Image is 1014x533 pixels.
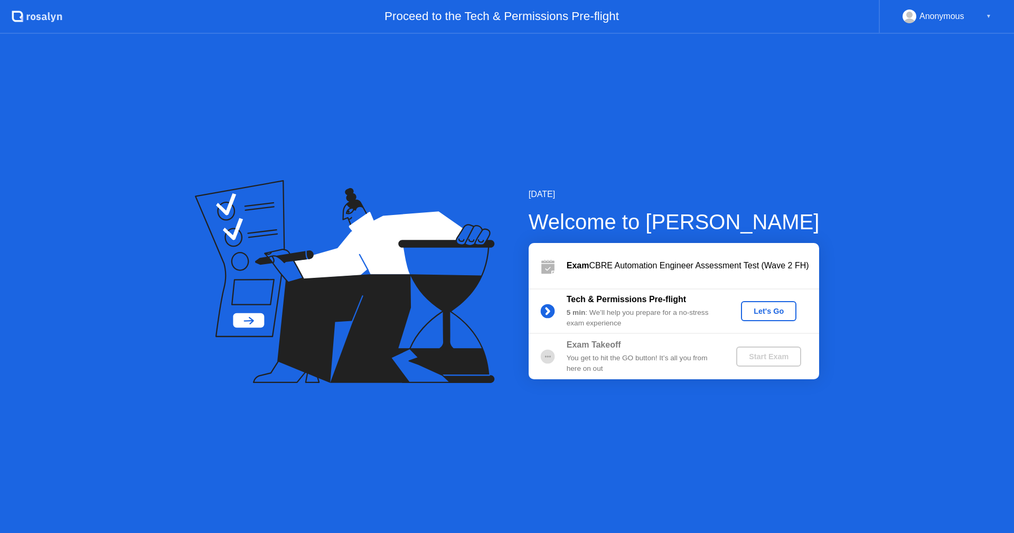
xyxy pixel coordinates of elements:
div: Welcome to [PERSON_NAME] [529,206,820,238]
b: Tech & Permissions Pre-flight [567,295,686,304]
b: 5 min [567,308,586,316]
div: [DATE] [529,188,820,201]
b: Exam Takeoff [567,340,621,349]
button: Let's Go [741,301,796,321]
div: Start Exam [740,352,797,361]
div: : We’ll help you prepare for a no-stress exam experience [567,307,719,329]
b: Exam [567,261,589,270]
button: Start Exam [736,347,801,367]
div: ▼ [986,10,991,23]
div: You get to hit the GO button! It’s all you from here on out [567,353,719,375]
div: CBRE Automation Engineer Assessment Test (Wave 2 FH) [567,259,819,272]
div: Anonymous [919,10,964,23]
div: Let's Go [745,307,792,315]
